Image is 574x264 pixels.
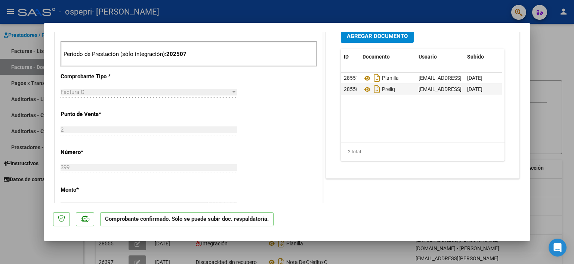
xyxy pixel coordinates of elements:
[467,54,484,60] span: Subido
[347,33,408,40] span: Agregar Documento
[61,148,138,157] p: Número
[61,89,84,95] span: Factura C
[166,51,186,57] strong: 202507
[61,186,138,194] p: Monto
[362,54,390,60] span: Documento
[341,29,414,43] button: Agregar Documento
[100,212,274,227] p: Comprobante confirmado. Sólo se puede subir doc. respaldatoria.
[64,50,314,59] p: Período de Prestación (sólo integración):
[464,49,502,65] datatable-header-cell: Subido
[372,72,382,84] i: Descargar documento
[344,86,359,92] span: 28558
[344,54,349,60] span: ID
[61,110,138,119] p: Punto de Venta
[61,72,138,81] p: Comprobante Tipo *
[326,23,519,178] div: DOCUMENTACIÓN RESPALDATORIA
[502,49,539,65] datatable-header-cell: Acción
[362,75,399,81] span: Planilla
[341,49,359,65] datatable-header-cell: ID
[362,87,395,92] span: Preliq
[372,83,382,95] i: Descargar documento
[416,49,464,65] datatable-header-cell: Usuario
[341,142,504,161] div: 2 total
[419,54,437,60] span: Usuario
[467,86,482,92] span: [DATE]
[359,49,416,65] datatable-header-cell: Documento
[344,75,359,81] span: 28557
[549,239,567,257] div: Open Intercom Messenger
[467,75,482,81] span: [DATE]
